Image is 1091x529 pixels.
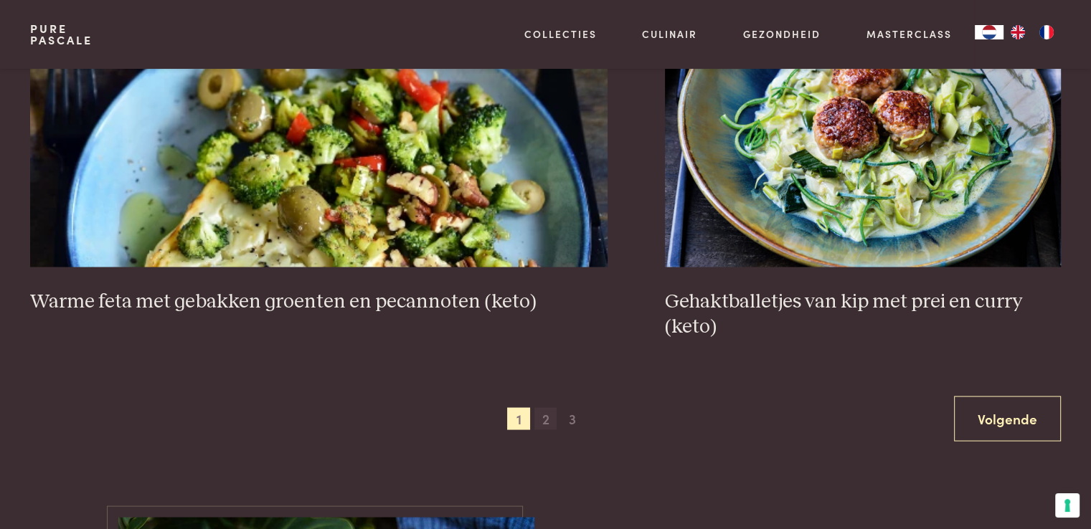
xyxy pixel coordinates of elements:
a: EN [1003,25,1032,39]
a: NL [975,25,1003,39]
ul: Language list [1003,25,1061,39]
a: Volgende [954,396,1061,441]
a: Culinair [642,27,697,42]
span: 3 [561,407,584,430]
h3: Gehaktballetjes van kip met prei en curry (keto) [665,289,1061,338]
div: Language [975,25,1003,39]
a: Collecties [524,27,597,42]
a: Gezondheid [743,27,821,42]
h3: Warme feta met gebakken groenten en pecannoten (keto) [30,289,608,314]
a: Masterclass [866,27,952,42]
a: PurePascale [30,23,93,46]
a: FR [1032,25,1061,39]
button: Uw voorkeuren voor toestemming voor trackingtechnologieën [1055,493,1080,518]
span: 1 [507,407,530,430]
span: 2 [534,407,557,430]
aside: Language selected: Nederlands [975,25,1061,39]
